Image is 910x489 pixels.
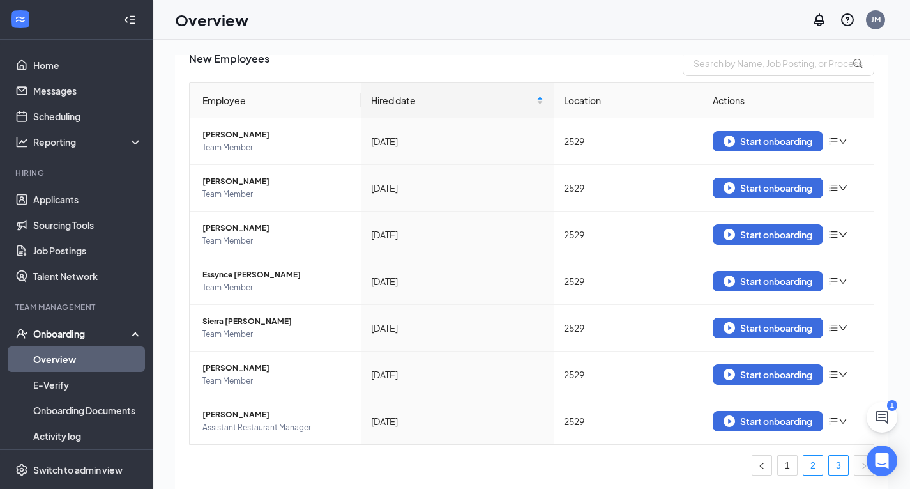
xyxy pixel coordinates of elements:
div: Start onboarding [724,136,812,147]
div: [DATE] [371,274,544,288]
li: 3 [828,455,849,476]
svg: Collapse [123,13,136,26]
th: Actions [702,83,874,118]
td: 2529 [554,352,702,398]
div: Start onboarding [724,182,812,194]
span: bars [828,416,838,426]
span: Sierra [PERSON_NAME] [202,315,351,328]
svg: Notifications [812,12,827,27]
svg: Analysis [15,136,28,148]
div: 1 [887,400,897,411]
span: Team Member [202,328,351,341]
a: Home [33,52,142,78]
svg: QuestionInfo [840,12,855,27]
a: Overview [33,346,142,372]
span: New Employees [189,50,269,76]
button: Start onboarding [713,271,823,291]
li: 1 [777,455,798,476]
span: left [758,462,766,470]
button: ChatActive [867,402,897,433]
div: [DATE] [371,368,544,382]
div: Reporting [33,136,143,148]
span: bars [828,276,838,286]
button: Start onboarding [713,178,823,198]
span: bars [828,369,838,380]
a: Job Postings [33,238,142,263]
div: [DATE] [371,228,544,242]
a: Sourcing Tools [33,212,142,238]
span: [PERSON_NAME] [202,362,351,375]
span: bars [828,136,838,146]
span: [PERSON_NAME] [202,128,351,141]
a: Applicants [33,187,142,212]
span: bars [828,183,838,193]
div: Open Intercom Messenger [867,446,897,476]
td: 2529 [554,165,702,212]
button: Start onboarding [713,224,823,245]
div: Start onboarding [724,229,812,240]
span: Team Member [202,141,351,154]
th: Location [554,83,702,118]
button: Start onboarding [713,411,823,431]
div: Onboarding [33,327,132,340]
a: Talent Network [33,263,142,289]
a: 3 [829,456,848,475]
div: Start onboarding [724,369,812,380]
div: Hiring [15,167,140,178]
div: Start onboarding [724,276,812,287]
th: Employee [190,83,361,118]
button: Start onboarding [713,364,823,385]
li: Previous Page [752,455,772,476]
svg: WorkstreamLogo [14,13,27,26]
a: Onboarding Documents [33,398,142,423]
span: down [838,230,847,239]
div: Start onboarding [724,415,812,427]
div: Switch to admin view [33,463,123,476]
td: 2529 [554,258,702,305]
span: down [838,137,847,146]
td: 2529 [554,305,702,352]
a: 2 [803,456,823,475]
input: Search by Name, Job Posting, or Process [683,50,874,76]
a: E-Verify [33,372,142,398]
span: down [838,417,847,426]
a: Activity log [33,423,142,449]
span: down [838,370,847,379]
td: 2529 [554,212,702,258]
td: 2529 [554,118,702,165]
svg: Settings [15,463,28,476]
h1: Overview [175,9,248,31]
li: Next Page [854,455,874,476]
div: [DATE] [371,134,544,148]
div: Start onboarding [724,322,812,334]
div: [DATE] [371,181,544,195]
span: down [838,183,847,192]
div: [DATE] [371,414,544,428]
span: Essynce [PERSON_NAME] [202,268,351,281]
span: down [838,277,847,286]
div: JM [871,14,881,25]
a: 1 [778,456,797,475]
a: Scheduling [33,104,142,129]
svg: ChatActive [874,410,890,425]
span: Team Member [202,375,351,387]
span: bars [828,323,838,333]
span: Assistant Restaurant Manager [202,421,351,434]
span: bars [828,229,838,240]
button: Start onboarding [713,318,823,338]
span: [PERSON_NAME] [202,408,351,421]
span: Team Member [202,235,351,247]
td: 2529 [554,398,702,444]
a: Messages [33,78,142,104]
div: Team Management [15,302,140,313]
span: down [838,323,847,332]
span: Hired date [371,93,535,107]
div: [DATE] [371,321,544,335]
button: right [854,455,874,476]
span: [PERSON_NAME] [202,222,351,235]
button: Start onboarding [713,131,823,151]
span: Team Member [202,281,351,294]
span: right [860,462,868,470]
button: left [752,455,772,476]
